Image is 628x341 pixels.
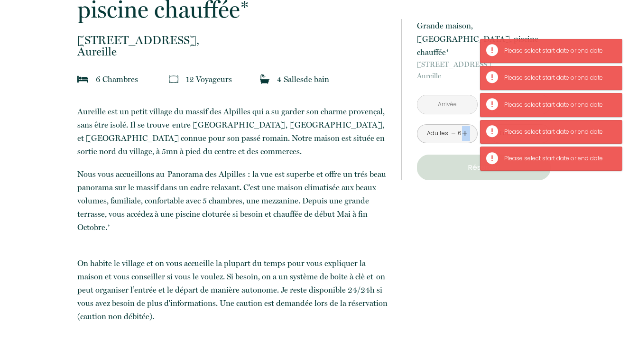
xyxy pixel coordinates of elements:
[77,105,388,323] p: ​
[96,73,138,86] p: 6 Chambre
[504,101,612,110] div: Please select start date or end date
[451,126,456,141] a: -
[77,167,388,234] p: Nous vous accueillons au Panorama des Alpilles : la vue est superbe et offre un trés beau panoram...
[277,73,329,86] p: 4 Salle de bain
[420,162,547,173] p: Réserver
[462,126,468,141] a: +
[427,129,448,138] div: Adultes
[169,74,178,84] img: guests
[417,59,551,70] span: [STREET_ADDRESS],
[77,105,388,158] p: Aureille est un petit village du massif des Alpilles qui a su garder son charme provençal, sans ê...
[300,74,304,84] span: s
[186,73,232,86] p: 12 Voyageur
[417,155,551,180] button: Réserver
[417,59,551,82] p: Aureille
[135,74,138,84] span: s
[77,35,388,57] p: Aureille
[417,95,477,114] input: Arrivée
[504,74,612,83] div: Please select start date or end date
[504,154,612,163] div: Please select start date or end date
[504,46,612,55] div: Please select start date or end date
[504,128,612,137] div: Please select start date or end date
[417,19,551,59] p: Grande maison, [GEOGRAPHIC_DATA], piscine chauffée*
[457,129,462,138] div: 6
[229,74,232,84] span: s
[77,257,388,323] p: On habite le village et on vous accueille la plupart du temps pour vous expliquer la maison et vo...
[77,35,388,46] span: [STREET_ADDRESS],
